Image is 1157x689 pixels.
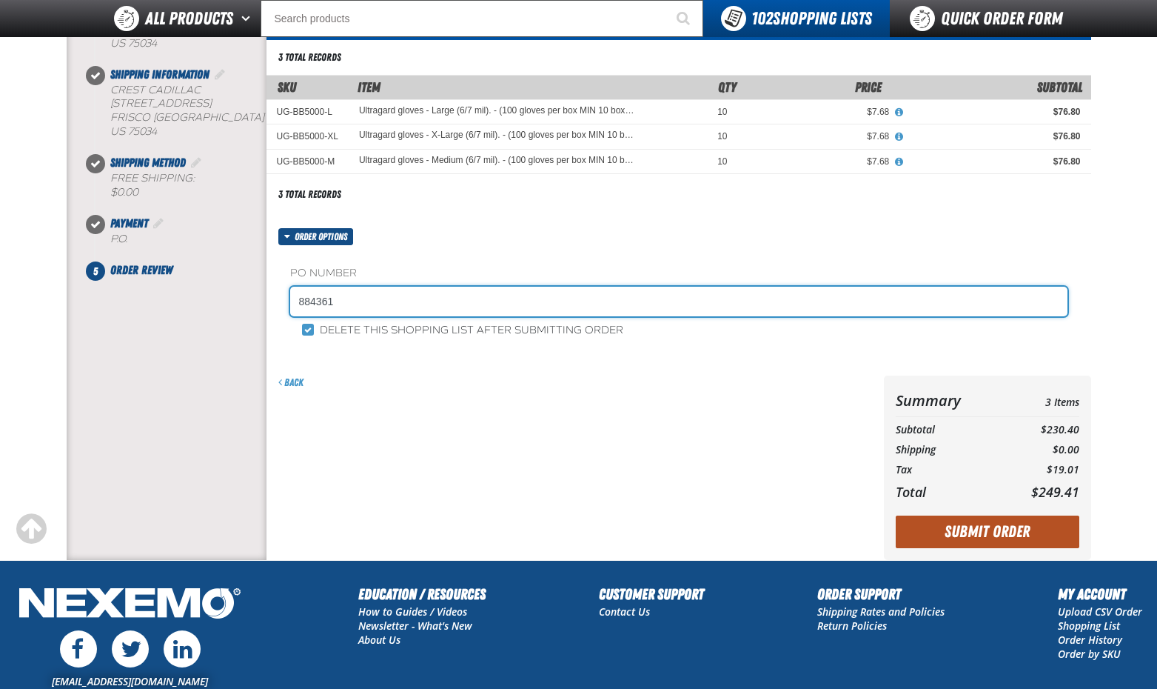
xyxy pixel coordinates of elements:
td: UG-BB5000-XL [266,124,349,149]
span: Order options [295,228,353,245]
div: $7.68 [748,156,890,167]
td: UG-BB5000-L [266,100,349,124]
span: [STREET_ADDRESS] [110,97,212,110]
span: Shopping Lists [751,8,872,29]
a: Return Policies [817,619,887,633]
a: Shopping List [1058,619,1120,633]
li: Shipping Method. Step 3 of 5. Completed [95,154,266,215]
span: Shipping Information [110,67,209,81]
span: Shipping Method [110,156,186,170]
a: Newsletter - What's New [358,619,472,633]
li: Order Review. Step 5 of 5. Not Completed [95,262,266,279]
a: Edit Shipping Method [189,156,204,170]
button: Submit Order [896,516,1079,548]
td: $0.00 [1001,440,1079,460]
span: $249.41 [1031,483,1079,501]
div: 3 total records [278,187,341,202]
strong: 102 [751,8,773,29]
input: Delete this shopping list after submitting order [302,324,314,336]
label: PO Number [290,267,1067,281]
td: $19.01 [1001,460,1079,480]
button: View All Prices for Ultragard gloves - X-Large (6/7 mil). - (100 gloves per box MIN 10 box order) [889,130,908,144]
span: Item [358,79,380,95]
th: Tax [896,460,1002,480]
a: About Us [358,633,400,647]
div: $76.80 [910,156,1080,167]
a: Edit Shipping Information [212,67,227,81]
td: 3 Items [1001,387,1079,413]
a: How to Guides / Videos [358,605,467,619]
h2: Education / Resources [358,583,486,605]
li: Payment. Step 4 of 5. Completed [95,215,266,262]
span: Qty [718,79,737,95]
div: $7.68 [748,106,890,118]
li: Shipping Information. Step 2 of 5. Completed [95,66,266,155]
h2: Order Support [817,583,945,605]
button: View All Prices for Ultragard gloves - Medium (6/7 mil). - (100 gloves per box MIN 10 box order) [889,156,908,169]
a: Edit Payment [151,216,166,230]
h2: My Account [1058,583,1142,605]
div: 3 total records [278,50,341,64]
label: Delete this shopping list after submitting order [302,324,623,338]
h2: Customer Support [599,583,704,605]
span: 10 [717,107,727,117]
img: Nexemo Logo [15,583,245,627]
div: $76.80 [910,106,1080,118]
a: Ultragard gloves - Medium (6/7 mil). - (100 gloves per box MIN 10 box order) [359,156,634,166]
a: Order History [1058,633,1122,647]
div: Scroll to the top [15,513,47,545]
strong: $0.00 [110,186,138,199]
a: SKU [278,79,296,95]
bdo: 75034 [128,37,157,50]
span: Subtotal [1037,79,1082,95]
span: 10 [717,156,727,167]
button: Order options [278,228,354,245]
button: View All Prices for Ultragard gloves - Large (6/7 mil). - (100 gloves per box MIN 10 box order) [889,106,908,119]
a: Contact Us [599,605,650,619]
a: Ultragard gloves - Large (6/7 mil). - (100 gloves per box MIN 10 box order) [359,106,634,116]
span: 10 [717,131,727,142]
div: $7.68 [748,130,890,142]
span: US [110,125,125,138]
span: Order Review [110,263,172,277]
span: US [110,37,125,50]
div: $76.80 [910,130,1080,142]
a: Shipping Rates and Policies [817,605,945,619]
th: Total [896,480,1002,504]
div: P.O. [110,233,266,247]
span: All Products [145,5,233,32]
a: Upload CSV Order [1058,605,1142,619]
a: Back [278,376,303,388]
th: Summary [896,387,1002,413]
td: UG-BB5000-M [266,149,349,173]
th: Subtotal [896,420,1002,440]
a: Ultragard gloves - X-Large (6/7 mil). - (100 gloves per box MIN 10 box order) [359,130,634,141]
span: Payment [110,216,148,230]
span: [GEOGRAPHIC_DATA] [153,111,264,124]
span: FRISCO [110,111,150,124]
div: Free Shipping: [110,172,266,200]
th: Shipping [896,440,1002,460]
span: Price [855,79,882,95]
span: 5 [86,262,105,281]
bdo: 75034 [128,125,157,138]
a: Order by SKU [1058,647,1121,661]
a: [EMAIL_ADDRESS][DOMAIN_NAME] [52,674,208,688]
td: $230.40 [1001,420,1079,440]
span: Crest Cadillac [110,84,201,96]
